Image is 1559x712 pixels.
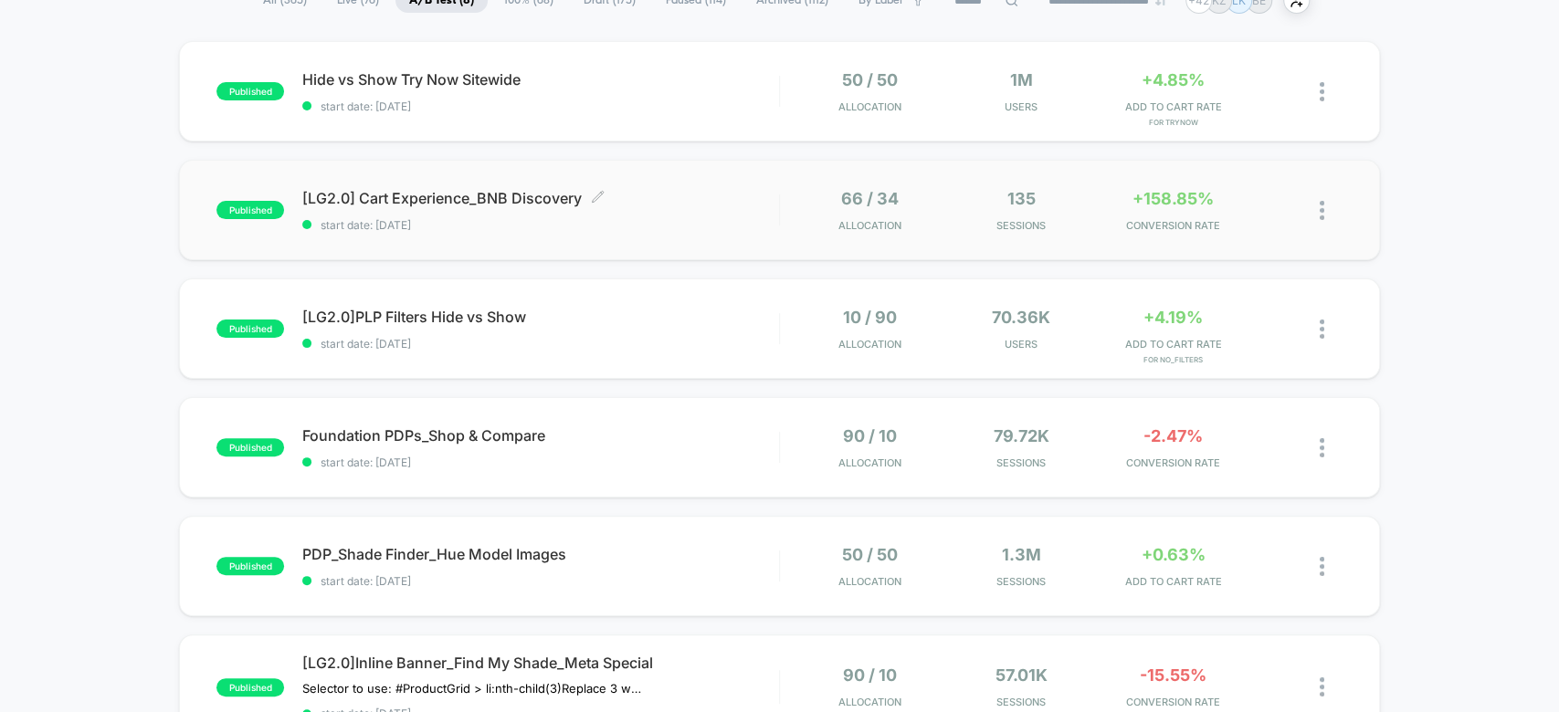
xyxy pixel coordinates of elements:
[843,665,897,685] span: 90 / 10
[1007,189,1036,208] span: 135
[1132,189,1214,208] span: +158.85%
[842,545,898,564] span: 50 / 50
[994,426,1049,445] span: 79.72k
[302,574,778,588] span: start date: [DATE]
[1320,557,1324,576] img: close
[302,337,778,351] span: start date: [DATE]
[1101,575,1244,588] span: ADD TO CART RATE
[838,575,901,588] span: Allocation
[843,308,897,327] span: 10 / 90
[950,575,1092,588] span: Sessions
[1320,438,1324,457] img: close
[838,696,901,708] span: Allocation
[838,456,901,469] span: Allocation
[216,319,284,338] span: published
[302,654,778,672] span: [LG2.0]Inline Banner_Find My Shade_Meta Special
[302,455,778,469] span: start date: [DATE]
[950,219,1092,232] span: Sessions
[841,189,899,208] span: 66 / 34
[302,426,778,445] span: Foundation PDPs_Shop & Compare
[1320,319,1324,339] img: close
[302,70,778,89] span: Hide vs Show Try Now Sitewide
[843,426,897,445] span: 90 / 10
[216,438,284,456] span: published
[1101,338,1244,351] span: ADD TO CART RATE
[950,100,1092,113] span: Users
[302,308,778,326] span: [LG2.0]PLP Filters Hide vs Show
[950,456,1092,469] span: Sessions
[1101,456,1244,469] span: CONVERSION RATE
[302,545,778,563] span: PDP_Shade Finder_Hue Model Images
[1101,100,1244,113] span: ADD TO CART RATE
[1101,355,1244,364] span: for No_Filters
[1142,70,1205,89] span: +4.85%
[1101,219,1244,232] span: CONVERSION RATE
[1143,426,1203,445] span: -2.47%
[1320,82,1324,101] img: close
[992,308,1050,327] span: 70.36k
[1141,545,1205,564] span: +0.63%
[950,696,1092,708] span: Sessions
[838,219,901,232] span: Allocation
[216,678,284,696] span: published
[1101,118,1244,127] span: for TryNow
[302,218,778,232] span: start date: [DATE]
[302,681,641,696] span: Selector to use: #ProductGrid > li:nth-child(3)Replace 3 with the block number﻿Copy the widget ID...
[302,99,778,113] span: start date: [DATE]
[842,70,898,89] span: 50 / 50
[216,557,284,575] span: published
[216,201,284,219] span: published
[302,189,778,207] span: [LG2.0] Cart Experience_BNB Discovery
[1140,665,1206,685] span: -15.55%
[838,338,901,351] span: Allocation
[1002,545,1041,564] span: 1.3M
[216,82,284,100] span: published
[838,100,901,113] span: Allocation
[995,665,1048,685] span: 57.01k
[1143,308,1203,327] span: +4.19%
[1320,677,1324,696] img: close
[1010,70,1033,89] span: 1M
[1320,201,1324,220] img: close
[1101,696,1244,708] span: CONVERSION RATE
[950,338,1092,351] span: Users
